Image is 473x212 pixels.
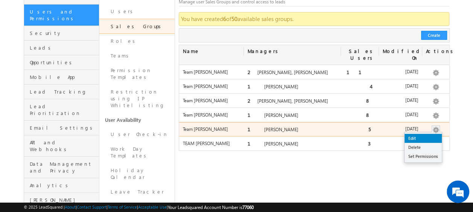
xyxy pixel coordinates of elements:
span: 1 [248,83,264,89]
a: Lead Prioritization [24,99,99,121]
a: Terms of Service [108,204,137,209]
span: 1 [248,126,264,132]
span: Lead Tracking [30,88,97,95]
a: API and Webhooks [24,135,99,157]
em: Start Chat [102,162,137,173]
span: [PERSON_NAME] [30,197,97,203]
span: 4 [370,83,375,89]
a: About [65,204,76,209]
span: 3 [368,140,375,147]
span: Data Management and Privacy [30,161,97,174]
span: 5 [368,126,375,132]
span: Your Leadsquared Account Number is [168,204,254,210]
a: Analytics [24,178,99,193]
label: [PERSON_NAME] [248,112,338,119]
label: [PERSON_NAME] [248,140,338,147]
div: Chat with us now [39,39,126,49]
span: 77060 [242,204,254,210]
a: Set Permissions [405,152,442,161]
label: Team [PERSON_NAME] [183,112,240,118]
button: Create [421,31,447,40]
span: Mobile App [30,74,97,80]
a: Opportunities [24,55,99,70]
span: 2 [248,69,257,75]
label: Team [PERSON_NAME] [183,69,240,76]
span: 8 [366,97,375,104]
img: d_60004797649_company_0_60004797649 [13,39,32,49]
span: Email Settings [30,124,97,131]
div: [DATE] [379,111,422,122]
div: [DATE] [379,140,422,150]
span: Users and Permissions [30,8,97,22]
a: [PERSON_NAME] [24,193,99,207]
a: User Check-in [99,127,175,142]
a: Data Management and Privacy [24,157,99,178]
a: Users [99,4,175,19]
span: Leads [30,44,97,51]
a: Delete [405,143,442,152]
div: Managers [244,45,341,58]
label: Team [PERSON_NAME] [183,97,240,104]
a: Work Day Templates [99,142,175,163]
div: [DATE] [379,97,422,108]
a: Roles [99,34,175,48]
label: TEAM [PERSON_NAME] [183,140,240,147]
span: You have created of available sales groups. [181,15,294,23]
span: Opportunities [30,59,97,66]
a: Contact Support [77,204,106,209]
div: Actions [422,45,449,58]
a: Restriction using IP Whitelisting [99,85,175,113]
span: Lead Prioritization [30,103,97,117]
a: Permission Templates [99,63,175,85]
div: Modified On [379,45,422,65]
label: [PERSON_NAME], [PERSON_NAME] [248,97,338,104]
div: [DATE] [379,83,422,93]
a: Leave Tracker [99,185,175,199]
div: [DATE] [379,126,422,136]
a: Email Settings [24,121,99,135]
span: 8 [366,112,375,118]
a: Edit [405,134,442,143]
div: Sales Users [341,45,379,65]
span: 1 [248,112,264,118]
strong: 50 [231,15,237,23]
span: API and Webhooks [30,139,97,153]
span: Security [30,30,97,36]
textarea: Type your message and hit 'Enter' [10,70,137,156]
a: User Availability [99,113,175,127]
label: Team [PERSON_NAME] [183,83,240,90]
div: [DATE] [379,68,422,79]
a: Lead Tracking [24,85,99,99]
a: Acceptable Use [138,204,167,209]
a: Mobile App [24,70,99,85]
a: Teams [99,48,175,63]
span: 2 [248,97,257,104]
div: Name [179,45,244,58]
span: 1 [248,140,264,147]
span: 11 [347,69,375,75]
span: © 2025 LeadSquared | | | | | [24,204,254,211]
strong: 6 [223,15,226,23]
span: Analytics [30,182,97,189]
a: Sales Groups [99,19,175,34]
a: Security [24,26,99,41]
div: Minimize live chat window [123,4,141,22]
label: [PERSON_NAME] [248,126,338,133]
label: [PERSON_NAME] [248,83,338,90]
a: Leads [24,41,99,55]
label: [PERSON_NAME], [PERSON_NAME] [248,69,338,76]
a: Users and Permissions [24,5,99,26]
label: Team [PERSON_NAME] [183,126,240,133]
a: Holiday Calendar [99,163,175,185]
